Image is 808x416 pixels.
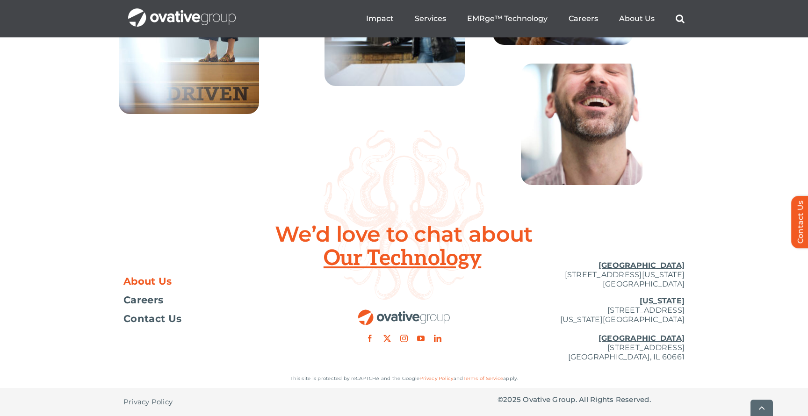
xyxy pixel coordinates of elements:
[498,261,685,289] p: [STREET_ADDRESS][US_STATE] [GEOGRAPHIC_DATA]
[498,296,685,362] p: [STREET_ADDRESS] [US_STATE][GEOGRAPHIC_DATA] [STREET_ADDRESS] [GEOGRAPHIC_DATA], IL 60661
[128,7,236,16] a: OG_Full_horizontal_WHT
[521,64,642,185] img: Home – Careers 8
[366,14,394,23] a: Impact
[619,14,655,23] a: About Us
[366,335,374,342] a: facebook
[123,277,310,286] a: About Us
[123,374,685,383] p: This site is protected by reCAPTCHA and the Google and apply.
[123,295,310,305] a: Careers
[123,388,173,416] a: Privacy Policy
[366,4,685,34] nav: Menu
[498,395,685,404] p: © Ovative Group. All Rights Reserved.
[419,375,453,381] a: Privacy Policy
[123,277,172,286] span: About Us
[357,308,451,317] a: OG_Full_horizontal_RGB
[123,397,173,407] span: Privacy Policy
[676,14,685,23] a: Search
[503,395,521,404] span: 2025
[640,296,685,305] u: [US_STATE]
[123,388,310,416] nav: Footer - Privacy Policy
[123,314,181,323] span: Contact Us
[123,277,310,323] nav: Footer Menu
[599,261,685,270] u: [GEOGRAPHIC_DATA]
[434,335,441,342] a: linkedin
[569,14,598,23] a: Careers
[123,295,163,305] span: Careers
[417,335,425,342] a: youtube
[383,335,391,342] a: twitter
[599,334,685,343] u: [GEOGRAPHIC_DATA]
[467,14,548,23] a: EMRge™ Technology
[415,14,446,23] a: Services
[123,314,310,323] a: Contact Us
[463,375,503,381] a: Terms of Service
[324,247,484,270] span: Our Technology
[400,335,408,342] a: instagram
[119,21,259,114] img: Home – Careers 3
